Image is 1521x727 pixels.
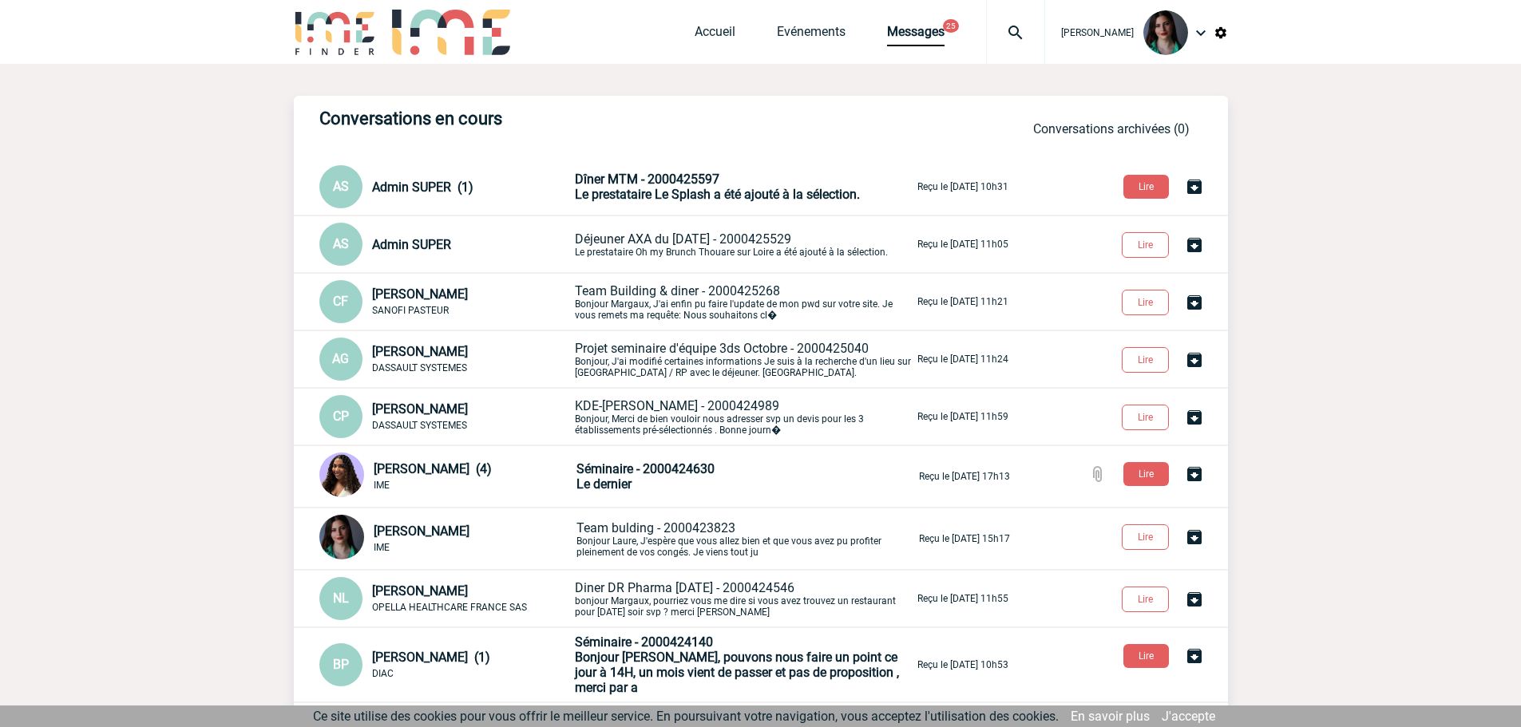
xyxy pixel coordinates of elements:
[1185,235,1204,255] img: Archiver la conversation
[575,187,860,202] span: Le prestataire Le Splash a été ajouté à la sélection.
[319,178,1008,193] a: AS Admin SUPER (1) Dîner MTM - 2000425597Le prestataire Le Splash a été ajouté à la sélection. Re...
[372,602,527,613] span: OPELLA HEALTHCARE FRANCE SAS
[1185,464,1204,484] img: Archiver la conversation
[575,398,914,436] p: Bonjour, Merci de bien vouloir nous adresser svp un devis pour les 3 établissements pré-sélection...
[372,420,467,431] span: DASSAULT SYSTEMES
[374,461,492,476] span: [PERSON_NAME] (4)
[294,10,377,55] img: IME-Finder
[917,659,1008,670] p: Reçu le [DATE] 10h53
[1143,10,1188,55] img: 131235-0.jpeg
[333,409,349,424] span: CP
[332,351,349,366] span: AG
[319,452,573,500] div: Conversation privée : Client - Agence
[1185,590,1204,609] img: Archiver la conversation
[1123,175,1169,199] button: Lire
[576,520,916,558] p: Bonjour Laure, J'espère que vous allez bien et que vous avez pu profiter pleinement de vos congés...
[319,350,1008,365] a: AG [PERSON_NAME] DASSAULT SYSTEMES Projet seminaire d'équipe 3ds Octobre - 2000425040Bonjour, J'a...
[575,231,791,247] span: Déjeuner AXA du [DATE] - 2000425529
[576,520,735,535] span: Team bulding - 2000423823
[1122,524,1169,550] button: Lire
[1122,290,1169,315] button: Lire
[917,296,1008,307] p: Reçu le [DATE] 11h21
[887,24,945,46] a: Messages
[1033,121,1190,136] a: Conversations archivées (0)
[319,408,1008,423] a: CP [PERSON_NAME] DASSAULT SYSTEMES KDE-[PERSON_NAME] - 2000424989Bonjour, Merci de bien vouloir n...
[319,515,364,559] img: 131235-0.jpeg
[1071,709,1150,724] a: En savoir plus
[1109,591,1185,606] a: Lire
[319,530,1010,545] a: [PERSON_NAME] IME Team bulding - 2000423823Bonjour Laure, J'espère que vous allez bien et que vou...
[575,634,713,650] span: Séminaire - 2000424140
[1162,709,1215,724] a: J'accepte
[695,24,735,46] a: Accueil
[919,533,1010,544] p: Reçu le [DATE] 15h17
[1122,232,1169,258] button: Lire
[333,657,349,672] span: BP
[917,593,1008,604] p: Reçu le [DATE] 11h55
[575,650,899,695] span: Bonjour [PERSON_NAME], pouvons nous faire un point ce jour à 14H, un mois vient de passer et pas ...
[319,109,798,128] h3: Conversations en cours
[1185,177,1204,196] img: Archiver la conversation
[1111,647,1185,662] a: Lire
[319,468,1010,483] a: [PERSON_NAME] (4) IME Séminaire - 2000424630Le dernier Reçu le [DATE] 17h13
[1109,409,1185,424] a: Lire
[576,461,715,476] span: Séminaire - 2000424630
[319,338,572,381] div: Conversation privée : Client - Agence
[1185,646,1204,666] img: Archiver la conversation
[1185,408,1204,427] img: Archiver la conversation
[333,179,349,194] span: AS
[319,235,1008,251] a: AS Admin SUPER Déjeuner AXA du [DATE] - 2000425529Le prestataire Oh my Brunch Thouare sur Loire a...
[319,515,573,563] div: Conversation privée : Client - Agence
[575,341,914,378] p: Bonjour, J'ai modifié certaines informations Je suis à la recherche d'un lieu sur [GEOGRAPHIC_DAT...
[333,591,349,606] span: NL
[319,577,572,620] div: Conversation privée : Client - Agence
[372,583,468,599] span: [PERSON_NAME]
[319,395,572,438] div: Conversation privée : Client - Agence
[1123,644,1169,668] button: Lire
[917,354,1008,365] p: Reçu le [DATE] 11h24
[1122,587,1169,612] button: Lire
[576,476,632,492] span: Le dernier
[372,668,394,679] span: DIAC
[374,480,390,491] span: IME
[1061,27,1134,38] span: [PERSON_NAME]
[319,293,1008,308] a: CF [PERSON_NAME] SANOFI PASTEUR Team Building & diner - 2000425268Bonjour Margaux, J'ai enfin pu ...
[777,24,846,46] a: Evénements
[1111,178,1185,193] a: Lire
[575,172,719,187] span: Dîner MTM - 2000425597
[372,180,473,195] span: Admin SUPER (1)
[1122,347,1169,373] button: Lire
[1109,351,1185,366] a: Lire
[1109,294,1185,309] a: Lire
[575,283,780,298] span: Team Building & diner - 2000425268
[575,580,914,618] p: bonjour Margaux, pourriez vous me dire si vous avez trouvez un restaurant pour [DATE] soir svp ? ...
[374,524,469,539] span: [PERSON_NAME]
[575,398,779,413] span: KDE-[PERSON_NAME] - 2000424989
[575,580,794,595] span: Diner DR Pharma [DATE] - 2000424546
[917,411,1008,422] p: Reçu le [DATE] 11h59
[1122,405,1169,430] button: Lire
[943,19,959,33] button: 25
[319,643,572,686] div: Conversation privée : Client - Agence
[372,237,451,252] span: Admin SUPER
[372,305,449,316] span: SANOFI PASTEUR
[319,590,1008,605] a: NL [PERSON_NAME] OPELLA HEALTHCARE FRANCE SAS Diner DR Pharma [DATE] - 2000424546bonjour Margaux,...
[1123,462,1169,486] button: Lire
[917,181,1008,192] p: Reçu le [DATE] 10h31
[372,286,468,302] span: [PERSON_NAME]
[372,362,467,373] span: DASSAULT SYSTEMES
[1185,350,1204,369] img: Archiver la conversation
[333,294,348,309] span: CF
[575,341,869,356] span: Projet seminaire d'équipe 3ds Octobre - 2000425040
[372,401,468,417] span: [PERSON_NAME]
[333,236,349,251] span: AS
[919,471,1010,482] p: Reçu le [DATE] 17h13
[372,650,490,665] span: [PERSON_NAME] (1)
[1111,465,1185,480] a: Lire
[319,165,572,208] div: Conversation privée : Client - Agence
[575,231,914,258] p: Le prestataire Oh my Brunch Thouare sur Loire a été ajouté à la sélection.
[575,283,914,321] p: Bonjour Margaux, J'ai enfin pu faire l'update de mon pwd sur votre site. Je vous remets ma requêt...
[319,452,364,497] img: 131234-0.jpg
[319,280,572,323] div: Conversation privée : Client - Agence
[1109,528,1185,543] a: Lire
